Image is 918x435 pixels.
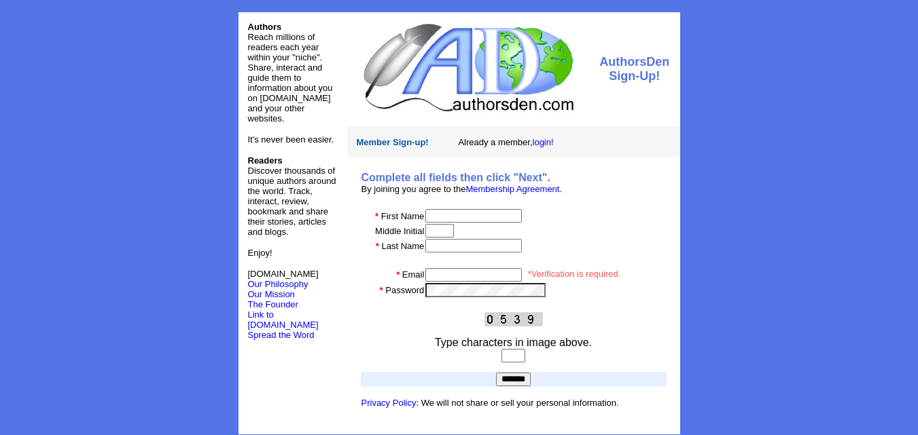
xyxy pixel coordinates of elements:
[248,155,283,166] b: Readers
[484,312,543,326] img: This Is CAPTCHA Image
[248,134,334,145] font: It's never been easier.
[248,155,336,237] font: Discover thousands of unique authors around the world. Track, interact, review, bookmark and shar...
[533,137,554,147] a: login!
[357,137,429,147] font: Member Sign-up!
[528,269,621,279] font: *Verification is required.
[402,269,425,280] font: Email
[248,248,272,258] font: Enjoy!
[361,172,550,183] b: Complete all fields then click "Next".
[248,279,308,289] a: Our Philosophy
[385,285,424,295] font: Password
[465,184,559,194] a: Membership Agreement
[381,211,425,221] font: First Name
[248,330,315,340] font: Spread the Word
[458,137,553,147] font: Already a member,
[248,269,319,289] font: [DOMAIN_NAME]
[381,241,424,251] font: Last Name
[375,226,424,236] font: Middle Initial
[361,398,417,408] a: Privacy Policy
[248,32,333,124] font: Reach millions of readers each year within your "niche". Share, interact and guide them to inform...
[361,398,619,408] font: : We will not share or sell your personal information.
[599,55,669,83] font: AuthorsDen Sign-Up!
[248,289,295,299] a: Our Mission
[248,309,319,330] a: Link to [DOMAIN_NAME]
[248,22,282,32] font: Authors
[361,184,563,194] font: By joining you agree to the .
[248,328,315,340] a: Spread the Word
[360,22,576,113] img: logo.jpg
[435,337,592,348] font: Type characters in image above.
[248,299,298,309] a: The Founder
